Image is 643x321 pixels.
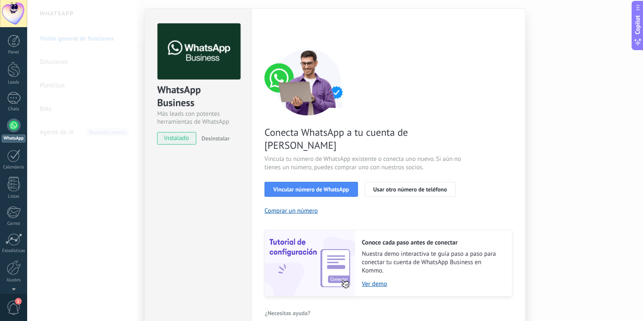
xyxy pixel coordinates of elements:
span: 1 [15,298,22,305]
img: logo_main.png [158,23,241,80]
div: Chats [2,107,26,112]
div: Más leads con potentes herramientas de WhatsApp [157,110,239,126]
span: Usar otro número de teléfono [374,186,447,192]
div: WhatsApp Business [157,83,239,110]
div: WhatsApp [2,135,25,143]
button: ¿Necesitas ayuda? [264,307,311,319]
span: Conecta WhatsApp a tu cuenta de [PERSON_NAME] [264,126,463,152]
button: Usar otro número de teléfono [365,182,456,197]
span: ¿Necesitas ayuda? [265,310,310,316]
span: instalado [158,132,196,145]
div: Listas [2,194,26,199]
span: Copilot [634,15,642,35]
img: connect number [264,48,352,115]
div: Correo [2,221,26,227]
span: Desinstalar [202,135,230,142]
a: Ver demo [362,280,504,288]
div: Estadísticas [2,248,26,254]
button: Vincular número de WhatsApp [264,182,358,197]
span: Vincula tu número de WhatsApp existente o conecta uno nuevo. Si aún no tienes un número, puedes c... [264,155,463,172]
button: Comprar un número [264,207,318,215]
div: Panel [2,50,26,55]
h2: Conoce cada paso antes de conectar [362,239,504,247]
button: Desinstalar [198,132,230,145]
div: Ajustes [2,278,26,283]
span: Vincular número de WhatsApp [273,186,349,192]
div: Calendario [2,165,26,170]
div: Leads [2,80,26,85]
span: Nuestra demo interactiva te guía paso a paso para conectar tu cuenta de WhatsApp Business en Kommo. [362,250,504,275]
